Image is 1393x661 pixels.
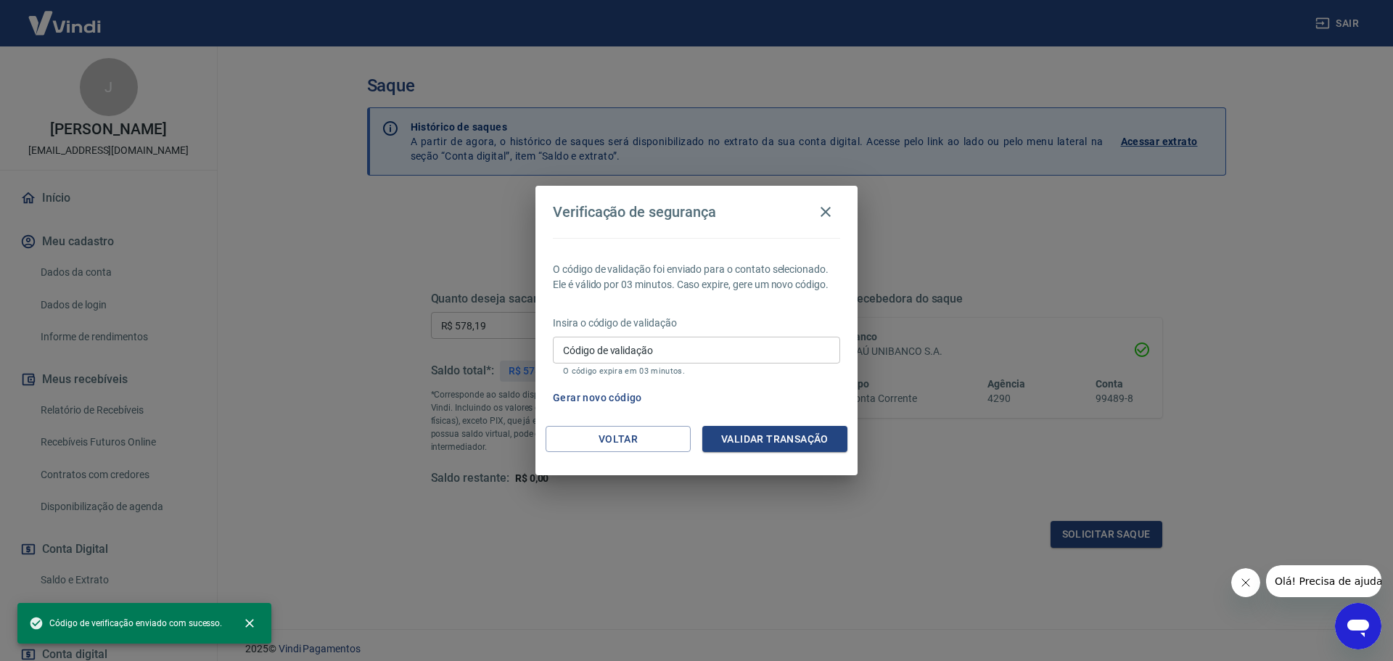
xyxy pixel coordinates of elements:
[702,426,847,453] button: Validar transação
[553,203,716,221] h4: Verificação de segurança
[1335,603,1381,649] iframe: Botão para abrir a janela de mensagens
[1231,568,1260,597] iframe: Fechar mensagem
[553,316,840,331] p: Insira o código de validação
[9,10,122,22] span: Olá! Precisa de ajuda?
[563,366,830,376] p: O código expira em 03 minutos.
[546,426,691,453] button: Voltar
[1266,565,1381,597] iframe: Mensagem da empresa
[234,607,266,639] button: close
[29,616,222,631] span: Código de verificação enviado com sucesso.
[553,262,840,292] p: O código de validação foi enviado para o contato selecionado. Ele é válido por 03 minutos. Caso e...
[547,385,648,411] button: Gerar novo código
